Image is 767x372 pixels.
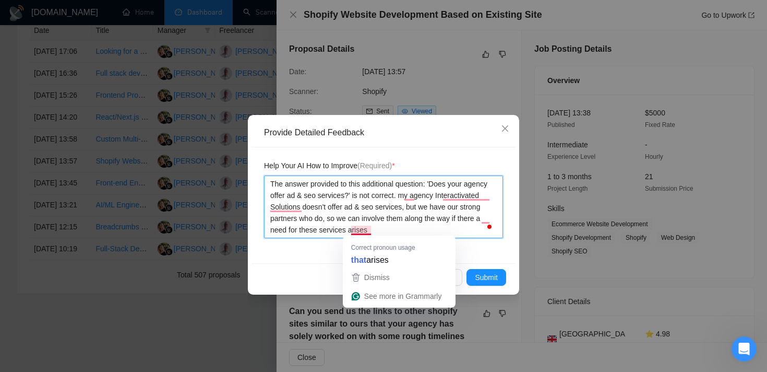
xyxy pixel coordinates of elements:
[264,127,510,138] div: Provide Detailed Feedback
[264,160,395,171] span: Help Your AI How to Improve
[501,124,509,133] span: close
[732,336,757,362] iframe: Intercom live chat
[491,115,519,143] button: Close
[264,176,503,238] textarea: To enrich screen reader interactions, please activate Accessibility in Grammarly extension settings
[357,161,392,170] span: (Required)
[475,272,498,283] span: Submit
[466,269,506,286] button: Submit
